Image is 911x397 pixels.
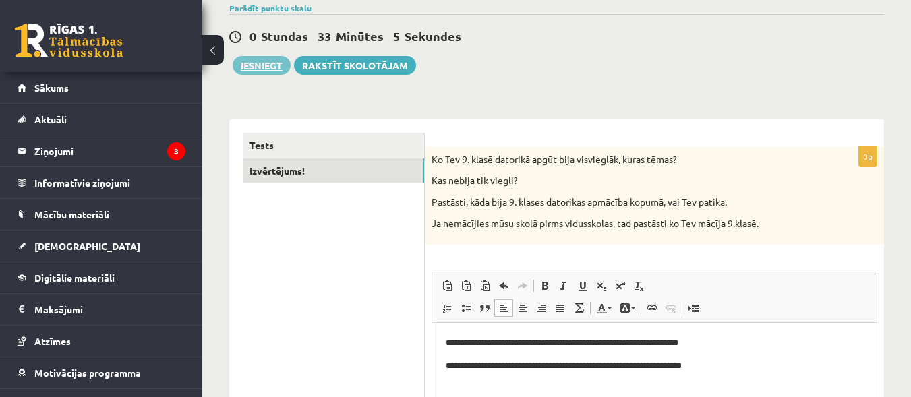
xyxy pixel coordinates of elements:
a: [DEMOGRAPHIC_DATA] [18,231,185,262]
a: Izvērtējums! [243,158,424,183]
a: Maksājumi [18,294,185,325]
p: Pastāsti, kāda bija 9. klases datorikas apmācība kopumā, vai Tev patika. [432,195,810,209]
span: Sekundes [405,28,461,44]
a: Centrēti [513,299,532,317]
a: Treknraksts (vadīšanas taustiņš+B) [535,277,554,295]
span: 5 [393,28,400,44]
a: Augšraksts [611,277,630,295]
p: 0p [858,146,877,167]
a: Rakstīt skolotājam [294,56,416,75]
span: Minūtes [336,28,384,44]
a: Aktuāli [18,104,185,135]
a: Teksta krāsa [592,299,616,317]
a: Atzīmes [18,326,185,357]
a: Mācību materiāli [18,199,185,230]
a: Rīgas 1. Tālmācības vidusskola [15,24,123,57]
span: Mācību materiāli [34,208,109,220]
a: Pasvītrojums (vadīšanas taustiņš+U) [573,277,592,295]
span: [DEMOGRAPHIC_DATA] [34,240,140,252]
span: Sākums [34,82,69,94]
span: Digitālie materiāli [34,272,115,284]
a: Apakšraksts [592,277,611,295]
a: Ievietot kā vienkāršu tekstu (vadīšanas taustiņš+pārslēgšanas taustiņš+V) [457,277,475,295]
p: Kas nebija tik viegli? [432,174,810,187]
button: Iesniegt [233,56,291,75]
a: Saite (vadīšanas taustiņš+K) [643,299,662,317]
span: 33 [318,28,331,44]
a: Fona krāsa [616,299,639,317]
a: Ziņojumi3 [18,135,185,166]
a: Digitālie materiāli [18,262,185,293]
a: Ievietot/noņemt numurētu sarakstu [438,299,457,317]
a: Atcelt (vadīšanas taustiņš+Z) [494,277,513,295]
a: Math [570,299,589,317]
a: Izlīdzināt malas [551,299,570,317]
a: Motivācijas programma [18,357,185,388]
legend: Maksājumi [34,294,185,325]
a: Ievietot lapas pārtraukumu drukai [684,299,703,317]
span: Aktuāli [34,113,67,125]
p: Ja nemācījies mūsu skolā pirms vidusskolas, tad pastāsti ko Tev mācīja 9.klasē. [432,217,810,231]
a: Ievietot/noņemt sarakstu ar aizzīmēm [457,299,475,317]
span: Stundas [261,28,308,44]
span: Atzīmes [34,335,71,347]
a: Parādīt punktu skalu [229,3,312,13]
a: Atsaistīt [662,299,680,317]
a: Noņemt stilus [630,277,649,295]
a: Informatīvie ziņojumi [18,167,185,198]
legend: Informatīvie ziņojumi [34,167,185,198]
a: Slīpraksts (vadīšanas taustiņš+I) [554,277,573,295]
a: Izlīdzināt pa kreisi [494,299,513,317]
a: Tests [243,133,424,158]
a: Ievietot no Worda [475,277,494,295]
span: 0 [249,28,256,44]
a: Sākums [18,72,185,103]
a: Atkārtot (vadīšanas taustiņš+Y) [513,277,532,295]
span: Motivācijas programma [34,367,141,379]
i: 3 [167,142,185,160]
p: Ko Tev 9. klasē datorikā apgūt bija visvieglāk, kuras tēmas? [432,153,810,166]
a: Bloka citāts [475,299,494,317]
a: Ielīmēt (vadīšanas taustiņš+V) [438,277,457,295]
a: Izlīdzināt pa labi [532,299,551,317]
legend: Ziņojumi [34,135,185,166]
